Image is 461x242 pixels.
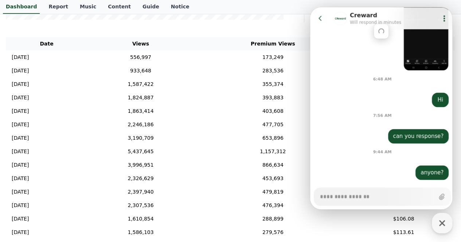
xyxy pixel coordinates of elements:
td: 355,374 [194,78,352,91]
td: 933,648 [87,64,194,78]
p: [DATE] [12,67,29,75]
p: [DATE] [12,161,29,169]
td: 866,634 [194,158,352,172]
p: [DATE] [12,80,29,88]
p: [DATE] [12,202,29,209]
td: 1,586,103 [87,226,194,239]
td: 2,307,536 [87,199,194,212]
p: [DATE] [12,94,29,102]
td: 5,437,645 [87,145,194,158]
p: [DATE] [12,134,29,142]
td: 2,246,186 [87,118,194,131]
td: 1,863,414 [87,104,194,118]
p: [DATE] [12,175,29,182]
td: 3,190,709 [87,131,194,145]
p: [DATE] [12,188,29,196]
td: 1,824,887 [87,91,194,104]
td: 2,326,629 [87,172,194,185]
td: 1,587,422 [87,78,194,91]
td: 283,536 [194,64,352,78]
td: 3,996,951 [87,158,194,172]
td: 477,705 [194,118,352,131]
td: 2,397,940 [87,185,194,199]
td: 1,610,854 [87,212,194,226]
td: 453,693 [194,172,352,185]
td: 1,157,312 [194,145,352,158]
p: [DATE] [12,53,29,61]
td: 288,899 [194,212,352,226]
p: [DATE] [12,229,29,236]
p: [DATE] [12,107,29,115]
th: Premium Views [194,37,352,51]
td: 173,249 [194,51,352,64]
td: $113.61 [352,226,455,239]
td: 479,819 [194,185,352,199]
iframe: Channel chat [310,7,452,209]
th: Date [6,37,87,51]
p: [DATE] [12,215,29,223]
td: 556,997 [87,51,194,64]
td: 393,883 [194,91,352,104]
td: $106.08 [352,212,455,226]
td: 403,608 [194,104,352,118]
td: 653,896 [194,131,352,145]
p: [DATE] [12,121,29,128]
p: [DATE] [12,148,29,155]
th: Views [87,37,194,51]
td: 279,576 [194,226,352,239]
td: 476,394 [194,199,352,212]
